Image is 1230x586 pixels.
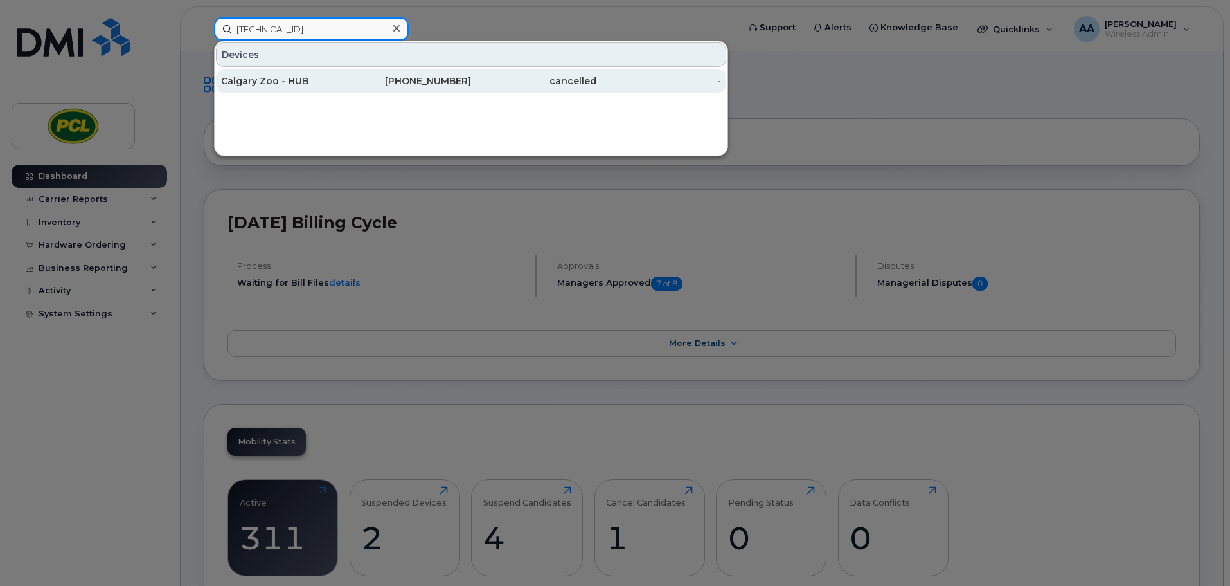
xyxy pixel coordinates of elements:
div: Calgary Zoo - HUB [221,75,346,87]
div: Devices [216,42,726,67]
div: [PHONE_NUMBER] [346,75,472,87]
div: cancelled [471,75,596,87]
a: Calgary Zoo - HUB[PHONE_NUMBER]cancelled- [216,69,726,93]
div: - [596,75,722,87]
